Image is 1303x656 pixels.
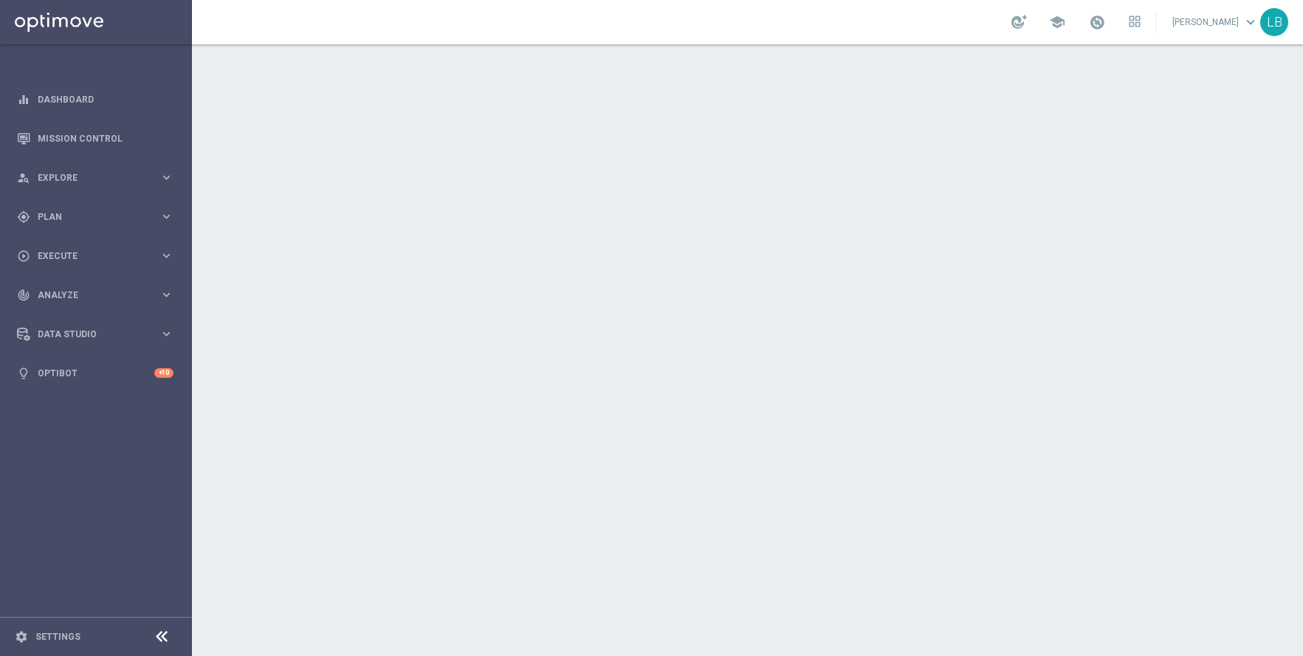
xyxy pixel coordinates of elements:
span: Analyze [38,291,159,300]
button: gps_fixed Plan keyboard_arrow_right [16,211,174,223]
button: play_circle_outline Execute keyboard_arrow_right [16,250,174,262]
i: person_search [17,171,30,184]
a: Optibot [38,353,154,393]
span: Explore [38,173,159,182]
i: keyboard_arrow_right [159,210,173,224]
a: [PERSON_NAME]keyboard_arrow_down [1171,11,1260,33]
i: keyboard_arrow_right [159,288,173,302]
span: Plan [38,213,159,221]
i: play_circle_outline [17,249,30,263]
button: Data Studio keyboard_arrow_right [16,328,174,340]
div: +10 [154,368,173,378]
i: settings [15,630,28,643]
div: Plan [17,210,159,224]
div: Execute [17,249,159,263]
i: keyboard_arrow_right [159,327,173,341]
a: Settings [35,632,80,641]
button: equalizer Dashboard [16,94,174,106]
i: keyboard_arrow_right [159,249,173,263]
div: Mission Control [17,119,173,158]
i: gps_fixed [17,210,30,224]
i: keyboard_arrow_right [159,170,173,184]
a: Mission Control [38,119,173,158]
i: equalizer [17,93,30,106]
div: Data Studio [17,328,159,341]
span: Execute [38,252,159,260]
div: Dashboard [17,80,173,119]
i: track_changes [17,289,30,302]
span: keyboard_arrow_down [1242,14,1259,30]
span: Data Studio [38,330,159,339]
button: track_changes Analyze keyboard_arrow_right [16,289,174,301]
button: lightbulb Optibot +10 [16,367,174,379]
div: Optibot [17,353,173,393]
div: Explore [17,171,159,184]
button: person_search Explore keyboard_arrow_right [16,172,174,184]
span: school [1049,14,1065,30]
div: LB [1260,8,1288,36]
button: Mission Control [16,133,174,145]
a: Dashboard [38,80,173,119]
i: lightbulb [17,367,30,380]
div: Analyze [17,289,159,302]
